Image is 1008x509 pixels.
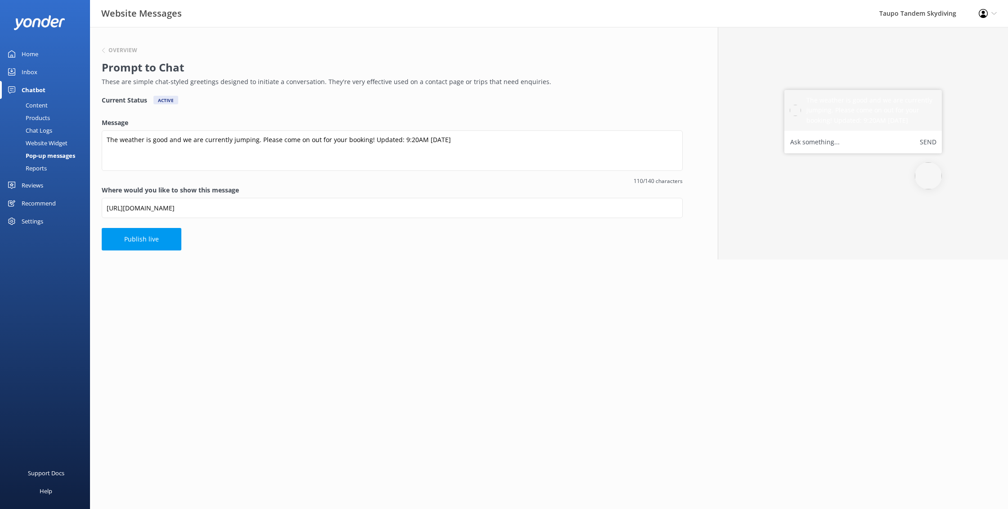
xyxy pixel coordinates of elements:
button: Publish live [102,228,181,250]
div: Website Widget [5,137,67,149]
a: Pop-up messages [5,149,90,162]
label: Message [102,118,683,128]
label: Ask something... [790,136,840,148]
h6: Overview [108,48,137,53]
button: Overview [102,48,137,53]
p: These are simple chat-styled greetings designed to initiate a conversation. They're very effectiv... [102,77,678,87]
div: Reviews [22,176,43,194]
div: Help [40,482,52,500]
a: Reports [5,162,90,174]
input: https://www.example.com/page [102,198,683,218]
a: Website Widget [5,137,90,149]
label: Where would you like to show this message [102,185,683,195]
div: Inbox [22,63,37,81]
div: Chatbot [22,81,45,99]
h3: Website Messages [101,6,182,21]
a: Content [5,99,90,112]
span: 110/140 characters [102,177,683,185]
div: Home [22,45,38,63]
div: Support Docs [28,464,64,482]
div: Content [5,99,48,112]
textarea: The weather is good and we are currently jumping. Please come on out for your booking! Updated: 9... [102,130,683,171]
div: Chat Logs [5,124,52,137]
div: Settings [22,212,43,230]
div: Active [153,96,178,104]
a: Products [5,112,90,124]
div: Recommend [22,194,56,212]
a: Chat Logs [5,124,90,137]
h5: The weather is good and we are currently jumping. Please come on out for your booking! Updated: 9... [806,95,936,125]
div: Reports [5,162,47,174]
div: Products [5,112,50,124]
div: Pop-up messages [5,149,75,162]
img: yonder-white-logo.png [13,15,65,30]
h2: Prompt to Chat [102,59,678,76]
h4: Current Status [102,96,147,104]
button: Send [920,136,936,148]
